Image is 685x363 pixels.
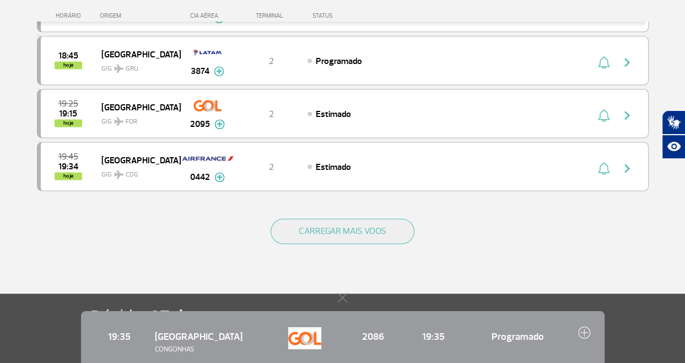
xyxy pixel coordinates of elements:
span: 0442 [190,170,210,184]
span: 2025-09-30 19:25:00 [58,100,78,108]
div: Plugin de acessibilidade da Hand Talk. [662,110,685,159]
span: Nº DO VOO [348,319,397,327]
span: Programado [316,56,362,67]
div: CIA AÉREA [180,12,235,19]
img: sino-painel-voo.svg [598,162,610,175]
span: DESTINO [155,319,278,327]
img: destiny_airplane.svg [114,170,123,179]
span: 2025-09-30 19:15:00 [59,110,77,118]
span: CIA AÉREA [288,319,337,327]
span: CONGONHAS [155,344,278,355]
span: HORÁRIO [95,319,144,327]
span: [GEOGRAPHIC_DATA] [101,47,172,61]
span: GIG [101,58,172,74]
div: TERMINAL [235,12,307,19]
div: STATUS [307,12,397,19]
div: ORIGEM [100,12,180,19]
img: destiny_airplane.svg [114,64,123,73]
span: CDG [126,170,138,180]
span: HORÁRIO ESTIMADO [408,319,457,327]
span: 2 [269,56,274,67]
span: hoje [55,61,82,69]
span: 2095 [190,118,210,131]
span: hoje [55,119,82,127]
span: 2025-09-30 19:34:00 [58,163,78,170]
img: seta-direita-painel-voo.svg [621,56,634,69]
span: 2 [269,109,274,120]
span: hoje [55,172,82,180]
span: 2025-09-30 18:45:00 [58,52,78,60]
span: Estimado [316,162,351,173]
span: 19:35 [408,329,457,344]
span: GIG [101,111,172,127]
button: Abrir recursos assistivos. [662,135,685,159]
span: [GEOGRAPHIC_DATA] [155,330,242,343]
span: 3874 [191,65,209,78]
span: Fale conosco [159,307,265,325]
img: seta-direita-painel-voo.svg [621,162,634,175]
span: FOR [126,117,137,127]
div: HORÁRIO [40,12,100,19]
img: mais-info-painel-voo.svg [214,172,225,182]
span: 19:35 [95,329,144,344]
span: 2025-09-30 19:45:00 [58,153,78,161]
img: mais-info-painel-voo.svg [214,119,225,129]
button: Abrir tradutor de língua de sinais. [662,110,685,135]
span: [GEOGRAPHIC_DATA] [101,153,172,167]
span: STATUS [468,319,567,327]
img: sino-painel-voo.svg [598,56,610,69]
span: GRU [126,64,138,74]
span: [GEOGRAPHIC_DATA] [101,100,172,114]
span: 2086 [348,329,397,344]
span: 2 [269,162,274,173]
h1: Dúvidas? [90,305,685,327]
img: seta-direita-painel-voo.svg [621,109,634,122]
img: sino-painel-voo.svg [598,109,610,122]
button: CARREGAR MAIS VOOS [271,218,414,244]
span: Estimado [316,109,351,120]
span: Programado [468,329,567,344]
span: GIG [101,164,172,180]
img: destiny_airplane.svg [114,117,123,126]
img: mais-info-painel-voo.svg [214,66,224,76]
